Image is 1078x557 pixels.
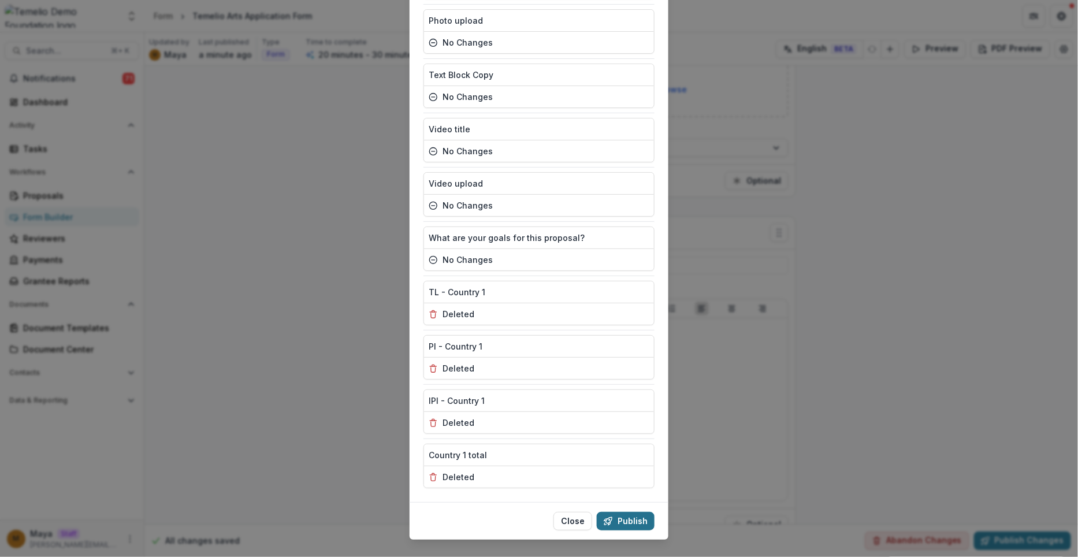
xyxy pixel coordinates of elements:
p: Video upload [429,177,483,190]
p: no changes [443,254,493,266]
p: Text Block Copy [429,69,493,81]
p: deleted [443,417,474,429]
p: Country 1 total [429,449,487,461]
p: IPI - Country 1 [429,395,485,407]
p: What are your goals for this proposal? [429,232,585,244]
p: no changes [443,199,493,211]
p: deleted [443,308,474,320]
p: TL - Country 1 [429,286,485,298]
p: deleted [443,471,474,483]
p: Photo upload [429,14,483,27]
p: Video title [429,123,470,135]
p: deleted [443,362,474,374]
p: PI - Country 1 [429,340,482,352]
button: Close [553,512,592,530]
button: Publish [597,512,655,530]
p: no changes [443,145,493,157]
p: no changes [443,91,493,103]
p: no changes [443,36,493,49]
